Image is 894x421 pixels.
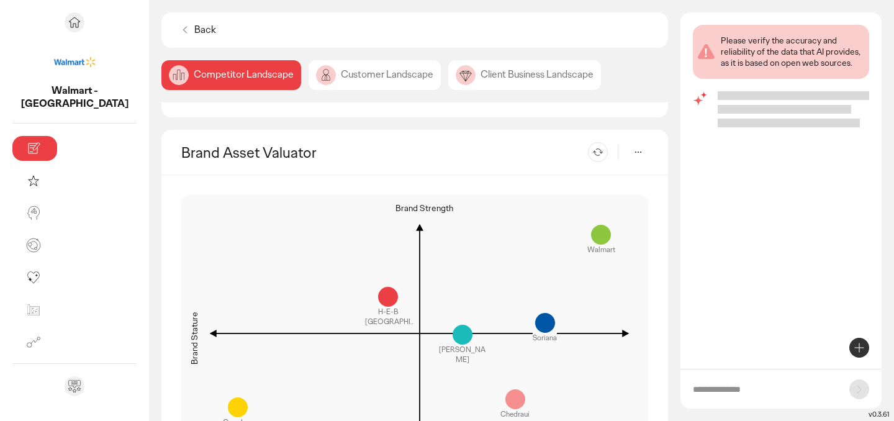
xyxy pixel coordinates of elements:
[181,143,317,162] h2: Brand Asset Valuator
[169,65,189,85] img: image
[316,65,336,85] img: image
[65,376,84,396] div: Send feedback
[161,60,301,90] div: Competitor Landscape
[395,202,453,214] div: Brand Strength
[721,35,864,69] div: Please verify the accuracy and reliability of the data that AI provides, as it is based on open w...
[309,60,441,90] div: Customer Landscape
[448,60,601,90] div: Client Business Landscape
[189,312,200,364] div: Brand Stature
[12,84,137,111] p: Walmart - Mexico
[588,142,608,162] button: Refresh
[194,24,216,37] p: Back
[456,65,476,85] img: image
[52,40,97,84] img: project avatar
